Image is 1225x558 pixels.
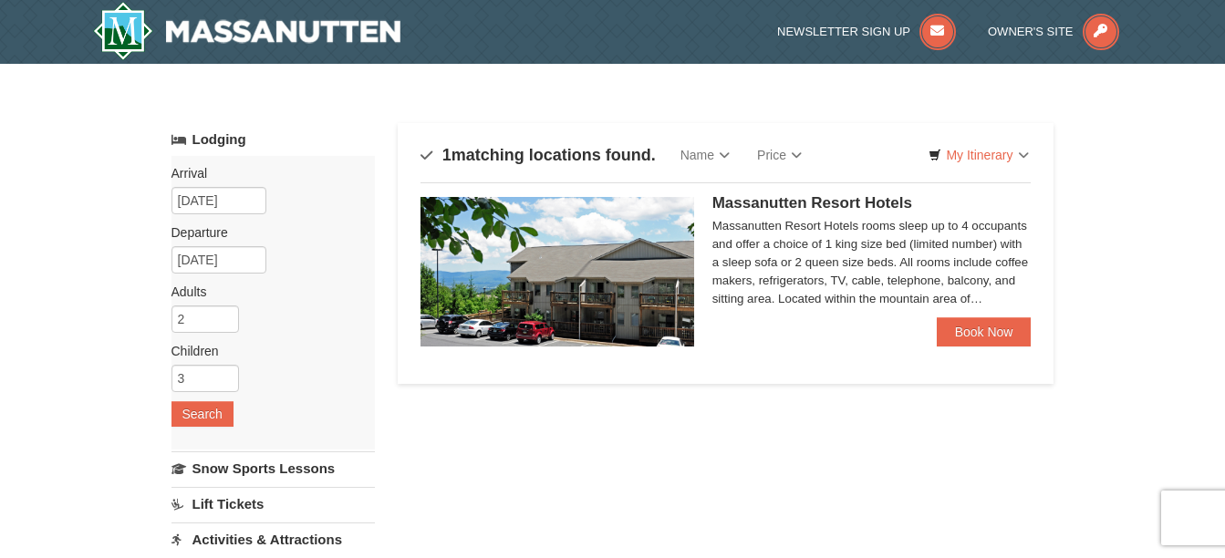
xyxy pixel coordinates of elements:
label: Adults [171,283,361,301]
label: Arrival [171,164,361,182]
label: Departure [171,223,361,242]
label: Children [171,342,361,360]
img: Massanutten Resort Logo [93,2,401,60]
a: Massanutten Resort [93,2,401,60]
a: Owner's Site [988,25,1119,38]
a: Price [743,137,815,173]
a: Newsletter Sign Up [777,25,956,38]
a: Book Now [937,317,1032,346]
a: Activities & Attractions [171,522,375,556]
div: Massanutten Resort Hotels rooms sleep up to 4 occupants and offer a choice of 1 king size bed (li... [712,217,1032,308]
span: 1 [442,146,452,164]
img: 19219026-1-e3b4ac8e.jpg [420,197,694,346]
a: Lodging [171,123,375,156]
span: Owner's Site [988,25,1074,38]
a: Lift Tickets [171,487,375,521]
button: Search [171,401,234,427]
span: Massanutten Resort Hotels [712,194,912,212]
a: Snow Sports Lessons [171,451,375,485]
span: Newsletter Sign Up [777,25,910,38]
a: Name [667,137,743,173]
a: My Itinerary [917,141,1040,169]
h4: matching locations found. [420,146,656,164]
